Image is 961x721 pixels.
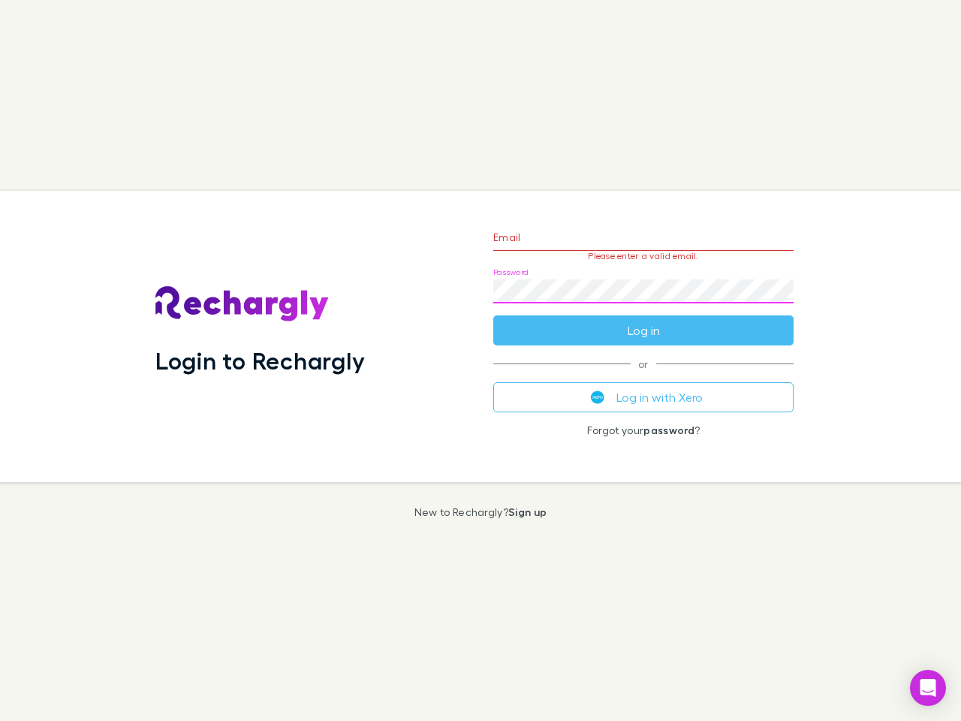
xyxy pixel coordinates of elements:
[155,346,365,375] h1: Login to Rechargly
[493,315,794,345] button: Log in
[493,424,794,436] p: Forgot your ?
[493,364,794,364] span: or
[493,267,529,278] label: Password
[414,506,547,518] p: New to Rechargly?
[643,424,694,436] a: password
[910,670,946,706] div: Open Intercom Messenger
[508,505,547,518] a: Sign up
[591,391,604,404] img: Xero's logo
[155,286,330,322] img: Rechargly's Logo
[493,382,794,412] button: Log in with Xero
[493,251,794,261] p: Please enter a valid email.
